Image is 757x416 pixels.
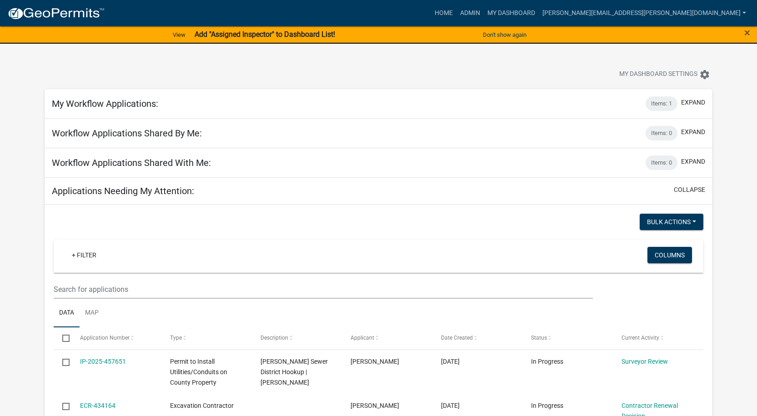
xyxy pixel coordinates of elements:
button: Don't show again [479,27,530,42]
span: Janet B Perez - NIPSCO [351,402,399,409]
a: Admin [456,5,484,22]
a: Data [54,299,80,328]
a: Map [80,299,104,328]
datatable-header-cell: Status [522,327,613,349]
span: My Dashboard Settings [619,69,697,80]
input: Search for applications [54,280,592,299]
div: Items: 0 [646,126,677,140]
span: Permit to Install Utilities/Conduits on County Property [170,358,227,386]
div: Items: 0 [646,155,677,170]
span: In Progress [531,402,563,409]
a: View [169,27,189,42]
button: My Dashboard Settingssettings [612,65,717,83]
i: settings [699,69,710,80]
span: Description [261,335,288,341]
button: Bulk Actions [640,214,703,230]
span: Ted [351,358,399,365]
h5: Workflow Applications Shared By Me: [52,128,202,139]
span: Excavation Contractor [170,402,234,409]
a: My Dashboard [484,5,539,22]
span: 06/11/2025 [441,402,460,409]
datatable-header-cell: Select [54,327,71,349]
span: 07/31/2025 [441,358,460,365]
button: Columns [647,247,692,263]
datatable-header-cell: Type [161,327,252,349]
a: [PERSON_NAME][EMAIL_ADDRESS][PERSON_NAME][DOMAIN_NAME] [539,5,750,22]
span: Application Number [80,335,130,341]
a: ECR-434164 [80,402,115,409]
button: expand [681,98,705,107]
a: Surveyor Review [622,358,668,365]
datatable-header-cell: Applicant [342,327,432,349]
span: In Progress [531,358,563,365]
strong: Add "Assigned Inspector" to Dashboard List! [195,30,335,39]
span: Taylor Sewer District Hookup | Ted Secrease [261,358,328,386]
datatable-header-cell: Date Created [432,327,523,349]
h5: Workflow Applications Shared With Me: [52,157,211,168]
button: Close [744,27,750,38]
span: × [744,26,750,39]
datatable-header-cell: Description [252,327,342,349]
span: Status [531,335,547,341]
a: IP-2025-457651 [80,358,126,365]
a: + Filter [65,247,104,263]
h5: Applications Needing My Attention: [52,185,194,196]
span: Type [170,335,182,341]
button: expand [681,157,705,166]
div: Items: 1 [646,96,677,111]
button: expand [681,127,705,137]
a: Home [431,5,456,22]
datatable-header-cell: Current Activity [613,327,703,349]
h5: My Workflow Applications: [52,98,158,109]
span: Date Created [441,335,473,341]
span: Current Activity [622,335,659,341]
span: Applicant [351,335,374,341]
datatable-header-cell: Application Number [71,327,162,349]
button: collapse [674,185,705,195]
